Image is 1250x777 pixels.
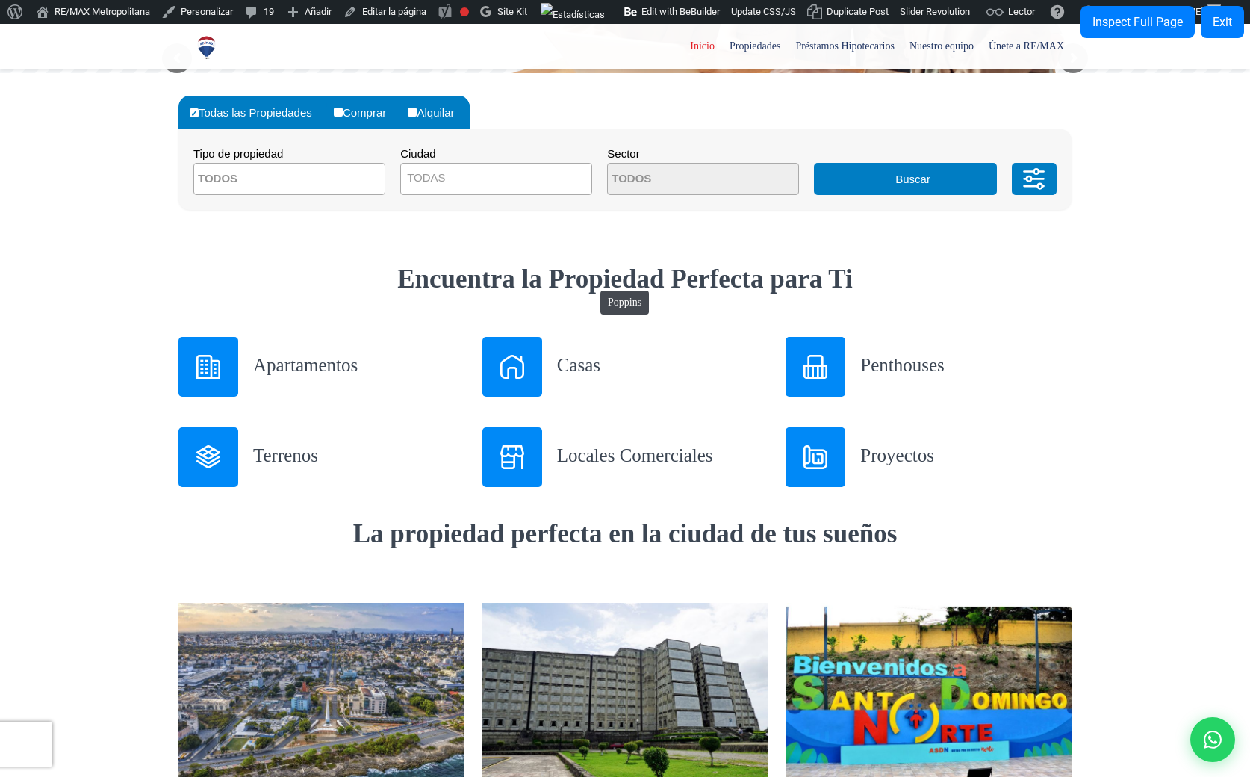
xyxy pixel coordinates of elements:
[682,35,722,58] span: Inicio
[788,24,902,69] a: Préstamos Hipotecarios
[607,147,639,160] span: Sector
[194,164,339,196] textarea: Search
[902,24,981,69] a: Nuestro equipo
[404,96,469,129] label: Alquilar
[981,24,1072,69] a: Únete a RE/MAX
[178,427,464,487] a: Terrenos
[186,96,327,129] label: Todas las Propiedades
[460,7,469,16] div: Frase clave objetivo no establecida
[814,163,996,195] button: Buscar
[497,6,527,17] span: Site Kit
[482,427,768,487] a: Locales Comerciales
[1080,6,1195,38] button: Inspect Full Page
[400,163,592,195] span: TODAS
[193,147,283,160] span: Tipo de propiedad
[608,164,753,196] textarea: Search
[786,427,1072,487] a: Proyectos
[408,108,417,117] input: Alquilar
[193,34,220,61] img: Logo de REMAX
[397,264,853,294] strong: Encuentra la Propiedad Perfecta para Ti
[788,35,902,58] span: Préstamos Hipotecarios
[330,96,401,129] label: Comprar
[786,337,1072,397] a: Penthouses
[557,442,768,468] h3: Locales Comerciales
[1213,15,1232,29] div: Exit
[860,442,1072,468] h3: Proyectos
[190,108,199,117] input: Todas las Propiedades
[541,3,605,27] img: Visitas de 48 horas. Haz clic para ver más estadísticas del sitio.
[600,291,649,315] div: Poppins
[722,24,788,69] a: Propiedades
[557,352,768,378] h3: Casas
[860,352,1072,378] h3: Penthouses
[482,337,768,397] a: Casas
[682,24,722,69] a: Inicio
[253,442,464,468] h3: Terrenos
[400,147,436,160] span: Ciudad
[353,519,898,548] strong: La propiedad perfecta en la ciudad de tus sueños
[722,35,788,58] span: Propiedades
[334,108,343,117] input: Comprar
[178,337,464,397] a: Apartamentos
[981,35,1072,58] span: Únete a RE/MAX
[193,24,220,69] a: RE/MAX Metropolitana
[1201,6,1244,38] button: Exit
[900,6,970,17] span: Slider Revolution
[1092,15,1183,29] div: Inspect Full Page
[902,35,981,58] span: Nuestro equipo
[253,352,464,378] h3: Apartamentos
[407,171,445,184] span: TODAS
[401,167,591,188] span: TODAS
